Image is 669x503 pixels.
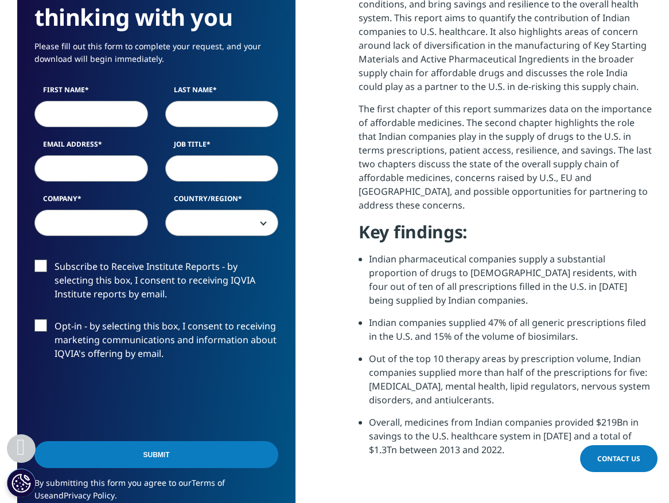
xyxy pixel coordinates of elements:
a: Contact Us [580,445,658,472]
label: First Name [34,85,148,101]
li: Overall, medicines from Indian companies provided $219Bn in savings to the U.S. healthcare system... [369,415,652,465]
label: Country/Region [165,194,279,210]
h4: Key findings: [359,221,652,252]
label: Company [34,194,148,210]
li: Indian companies supplied 47% of all generic prescriptions filed in the U.S. and 15% of the volum... [369,316,652,352]
iframe: reCAPTCHA [34,379,209,423]
a: Privacy Policy [64,490,115,501]
label: Opt-in - by selecting this box, I consent to receiving marketing communications and information a... [34,319,278,367]
p: Please fill out this form to complete your request, and your download will begin immediately. [34,40,278,74]
li: Out of the top 10 therapy areas by prescription volume, Indian companies supplied more than half ... [369,352,652,415]
label: Last Name [165,85,279,101]
li: Indian pharmaceutical companies supply a substantial proportion of drugs to [DEMOGRAPHIC_DATA] re... [369,252,652,316]
label: Email Address [34,139,148,155]
button: Cookie Settings [7,469,36,497]
p: The first chapter of this report summarizes data on the importance of affordable medicines. The s... [359,102,652,221]
input: Submit [34,441,278,468]
label: Subscribe to Receive Institute Reports - by selecting this box, I consent to receiving IQVIA Inst... [34,260,278,307]
label: Job Title [165,139,279,155]
span: Contact Us [597,454,640,463]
